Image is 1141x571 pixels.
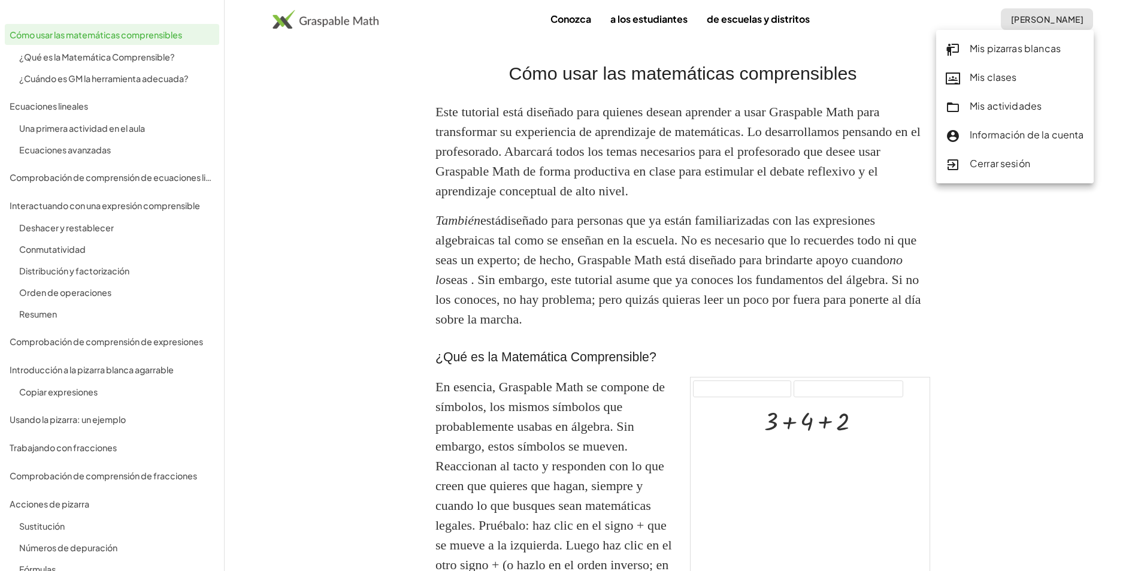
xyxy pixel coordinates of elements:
[550,13,591,25] font: Conozca
[794,380,903,397] button: refrescar
[10,364,174,375] font: Introducción a la pizarra blanca agarrable
[5,493,219,514] a: Acciones de pizarra
[970,157,1030,170] font: Cerrar sesión
[936,64,1094,92] a: Mis clases
[19,222,114,233] font: Deshacer y restablecer
[10,442,117,453] font: Trabajando con fracciones
[5,465,219,486] a: Comprobación de comprensión de fracciones
[541,8,601,30] a: Conozca
[5,409,219,430] a: Usando la pizarra: un ejemplo
[19,521,65,531] font: Sustitución
[970,128,1084,141] font: Información de la cuenta
[19,73,189,84] font: ¿Cuándo es GM la herramienta adecuada?
[19,265,129,276] font: Distribución y factorización
[5,95,219,116] a: Ecuaciones lineales
[480,213,501,228] font: está
[10,29,182,40] font: Cómo usar las matemáticas comprensibles
[19,52,175,62] font: ¿Qué es la Matemática Comprensible?
[797,383,900,395] font: refrescar
[601,8,697,30] a: a los estudiantes
[5,167,219,188] a: Comprobación de comprensión de ecuaciones lineales
[10,414,126,425] font: Usando la pizarra: un ejemplo
[970,99,1042,112] font: Mis actividades
[435,350,656,364] font: ¿Qué es la Matemática Comprensible?
[936,35,1094,64] a: Mis pizarras blancas
[19,386,98,397] font: Copiar expresiones
[435,252,903,287] font: no lo
[610,13,688,25] font: a los estudiantes
[1011,14,1084,25] font: [PERSON_NAME]
[970,42,1061,55] font: Mis pizarras blancas
[435,213,916,267] font: diseñado para personas que ya están familiarizadas con las expresiones algebraicas tal como se en...
[19,144,111,155] font: Ecuaciones avanzadas
[693,380,791,397] button: deshacer
[10,172,232,183] font: Comprobación de comprensión de ecuaciones lineales
[19,542,117,553] font: Números de depuración
[936,92,1094,121] a: Mis actividades
[435,213,480,228] font: También
[10,336,203,347] font: Comprobación de comprensión de expresiones
[697,8,819,30] a: de escuelas y distritos
[707,13,810,25] font: de escuelas y distritos
[19,244,86,255] font: Conmutatividad
[10,470,197,481] font: Comprobación de comprensión de fracciones
[435,104,921,198] font: Este tutorial está diseñado para quienes desean aprender a usar Graspable Math para transformar s...
[5,359,219,380] a: Introducción a la pizarra blanca agarrable
[5,437,219,458] a: Trabajando con fracciones
[19,287,111,298] font: Orden de operaciones
[1001,8,1093,30] button: [PERSON_NAME]
[435,272,921,327] font: seas . Sin embargo, este tutorial asume que ya conoces los fundamentos del álgebra. Si no los con...
[697,383,788,395] font: deshacer
[19,123,145,134] font: Una primera actividad en el aula
[5,24,219,45] a: Cómo usar las matemáticas comprensibles
[5,195,219,216] a: Interactuando con una expresión comprensible
[10,200,200,211] font: Interactuando con una expresión comprensible
[10,499,89,509] font: Acciones de pizarra
[509,63,856,83] font: Cómo usar las matemáticas comprensibles
[970,71,1017,83] font: Mis clases
[5,331,219,352] a: Comprobación de comprensión de expresiones
[10,101,88,111] font: Ecuaciones lineales
[19,309,57,319] font: Resumen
